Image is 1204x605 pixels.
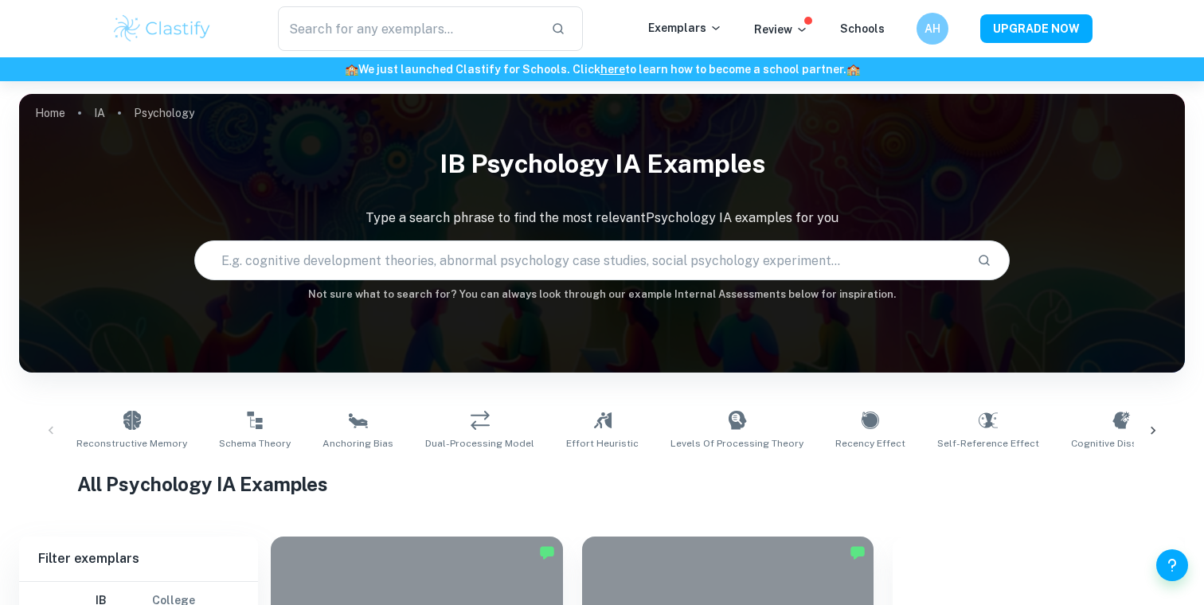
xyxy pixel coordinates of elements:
h1: IB Psychology IA examples [19,139,1185,189]
span: Recency Effect [835,436,905,451]
button: Search [971,247,998,274]
span: Dual-Processing Model [425,436,534,451]
p: Exemplars [648,19,722,37]
button: Help and Feedback [1156,549,1188,581]
h6: Filter exemplars [19,537,258,581]
img: Marked [850,544,866,560]
a: Schools [840,22,885,35]
span: Anchoring Bias [322,436,393,451]
h6: Not sure what to search for? You can always look through our example Internal Assessments below f... [19,287,1185,302]
p: Review [754,21,808,38]
img: Clastify logo [111,13,213,45]
span: Effort Heuristic [566,436,639,451]
h6: We just launched Clastify for Schools. Click to learn how to become a school partner. [3,60,1201,78]
span: 🏫 [345,63,358,76]
button: UPGRADE NOW [980,14,1093,43]
span: 🏫 [846,63,860,76]
input: E.g. cognitive development theories, abnormal psychology case studies, social psychology experime... [195,238,965,283]
a: here [600,63,625,76]
h1: All Psychology IA Examples [77,470,1127,498]
img: Marked [539,544,555,560]
p: Psychology [134,104,194,122]
span: Reconstructive Memory [76,436,187,451]
h6: AH [924,20,942,37]
input: Search for any exemplars... [278,6,538,51]
a: Home [35,102,65,124]
a: IA [94,102,105,124]
p: Type a search phrase to find the most relevant Psychology IA examples for you [19,209,1185,228]
span: Schema Theory [219,436,291,451]
span: Cognitive Dissonance [1071,436,1171,451]
span: Self-Reference Effect [937,436,1039,451]
span: Levels of Processing Theory [670,436,803,451]
button: AH [917,13,948,45]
